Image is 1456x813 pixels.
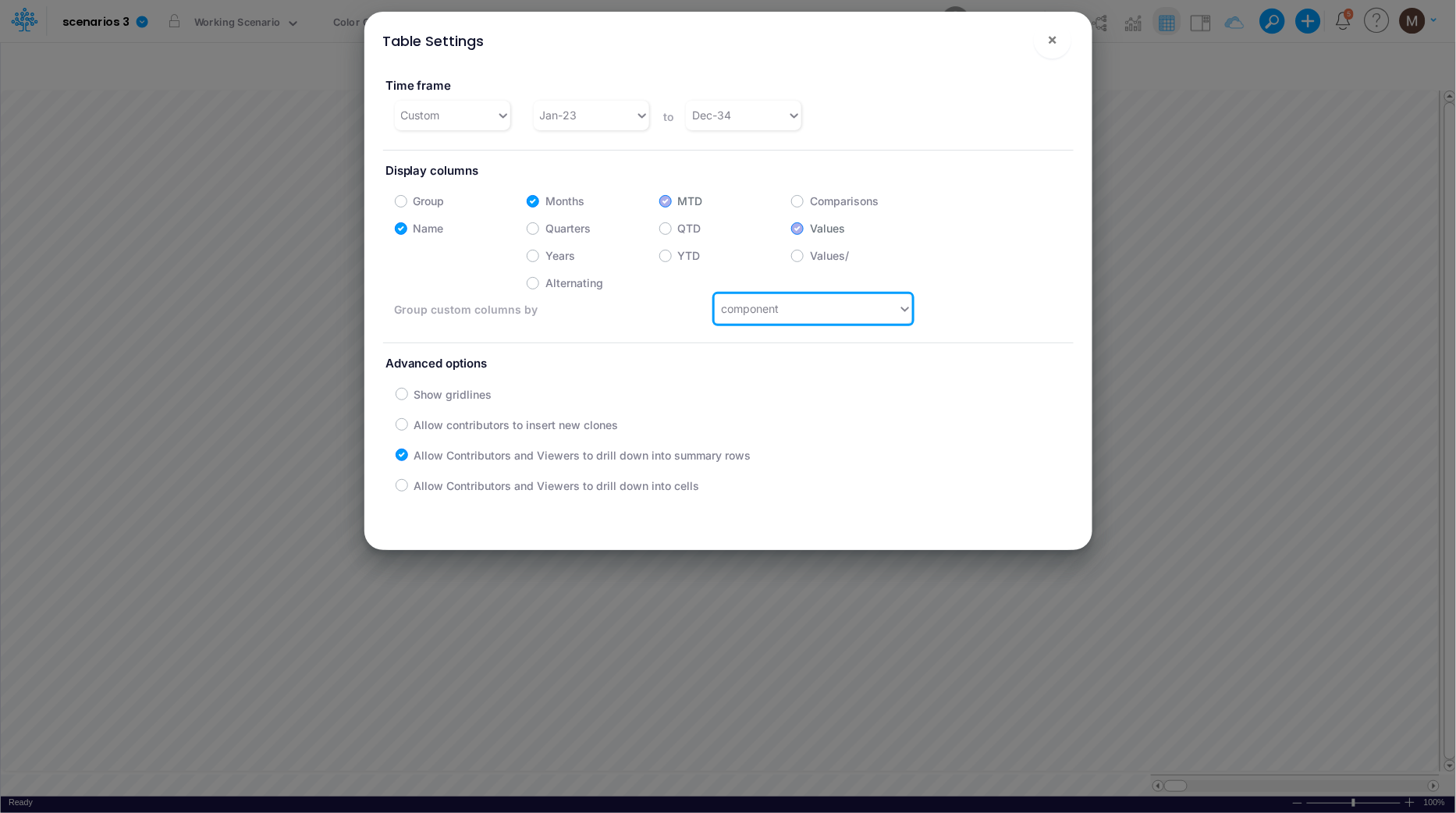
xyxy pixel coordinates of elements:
[414,447,751,463] label: Allow Contributors and Viewers to drill down into summary rows
[401,107,440,123] div: Custom
[383,350,1074,378] label: Advanced options
[545,275,603,291] label: Alternating
[383,72,717,101] label: Time frame
[383,157,1074,186] label: Display columns
[678,220,701,236] label: QTD
[414,417,619,433] label: Allow contributors to insert new clones
[721,300,779,317] div: component
[810,247,849,264] label: Values/
[810,193,879,209] label: Comparisons
[678,193,703,209] label: MTD
[661,108,674,125] label: to
[414,478,700,494] label: Allow Contributors and Viewers to drill down into cells
[395,301,571,318] label: Group custom columns by
[414,220,444,236] label: Name
[540,107,577,123] div: Jan-23
[1047,30,1057,48] span: ×
[545,193,584,209] label: Months
[545,220,591,236] label: Quarters
[545,247,575,264] label: Years
[414,193,445,209] label: Group
[810,220,845,236] label: Values
[414,386,492,403] label: Show gridlines
[1034,21,1071,59] button: Close
[678,247,701,264] label: YTD
[692,107,731,123] div: Dec-34
[383,30,485,51] div: Table Settings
